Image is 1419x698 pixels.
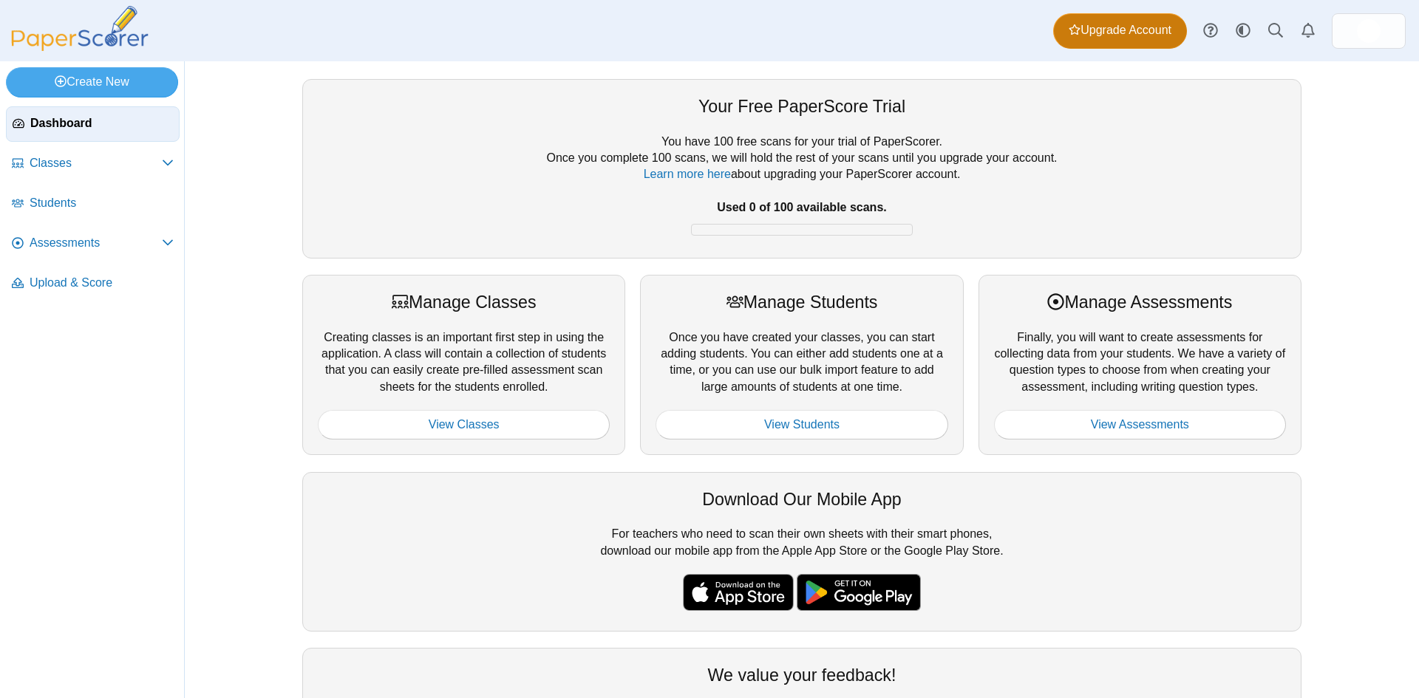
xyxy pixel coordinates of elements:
div: You have 100 free scans for your trial of PaperScorer. Once you complete 100 scans, we will hold ... [318,134,1286,243]
div: Manage Students [656,290,947,314]
img: PaperScorer [6,6,154,51]
a: View Assessments [994,410,1286,439]
img: ps.FtIRDuy1UXOak3eh [1357,19,1381,43]
a: Students [6,186,180,222]
span: Upgrade Account [1069,22,1171,38]
div: For teachers who need to scan their own sheets with their smart phones, download our mobile app f... [302,472,1301,632]
div: Once you have created your classes, you can start adding students. You can either add students on... [640,275,963,455]
a: Dashboard [6,106,180,142]
a: Learn more here [644,168,731,180]
div: Download Our Mobile App [318,487,1286,511]
a: Upgrade Account [1053,13,1187,49]
div: Your Free PaperScore Trial [318,95,1286,118]
span: Dashboard [30,115,173,131]
a: PaperScorer [6,41,154,53]
span: Assessments [30,235,162,251]
a: Create New [6,67,178,97]
a: ps.FtIRDuy1UXOak3eh [1332,13,1406,49]
img: google-play-badge.png [797,574,921,611]
div: We value your feedback! [318,663,1286,687]
div: Manage Assessments [994,290,1286,314]
div: Creating classes is an important first step in using the application. A class will contain a coll... [302,275,625,455]
img: apple-store-badge.svg [683,574,794,611]
a: Classes [6,146,180,182]
span: Upload & Score [30,275,174,291]
b: Used 0 of 100 available scans. [717,201,886,213]
span: Andrew Schweitzer [1357,19,1381,43]
div: Manage Classes [318,290,610,314]
a: View Students [656,410,947,439]
a: Upload & Score [6,266,180,301]
a: Alerts [1292,15,1324,47]
a: Assessments [6,226,180,261]
span: Classes [30,155,162,171]
span: Students [30,195,174,211]
a: View Classes [318,410,610,439]
div: Finally, you will want to create assessments for collecting data from your students. We have a va... [979,275,1301,455]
